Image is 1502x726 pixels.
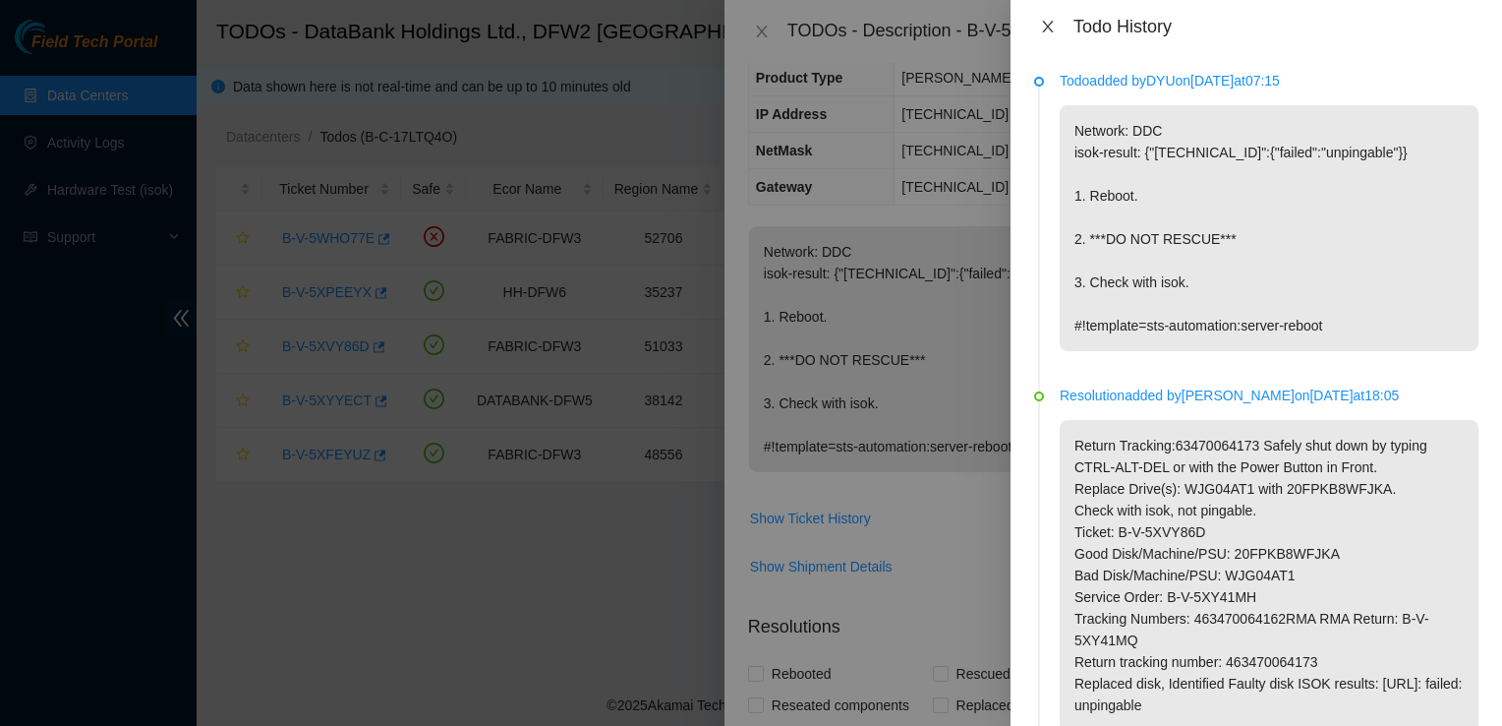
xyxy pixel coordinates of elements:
[1060,105,1478,351] p: Network: DDC isok-result: {"[TECHNICAL_ID]":{"failed":"unpingable"}} 1. Reboot. 2. ***DO NOT RESC...
[1060,385,1478,406] p: Resolution added by [PERSON_NAME] on [DATE] at 18:05
[1034,18,1062,36] button: Close
[1060,70,1478,91] p: Todo added by DYU on [DATE] at 07:15
[1040,19,1056,34] span: close
[1073,16,1478,37] div: Todo History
